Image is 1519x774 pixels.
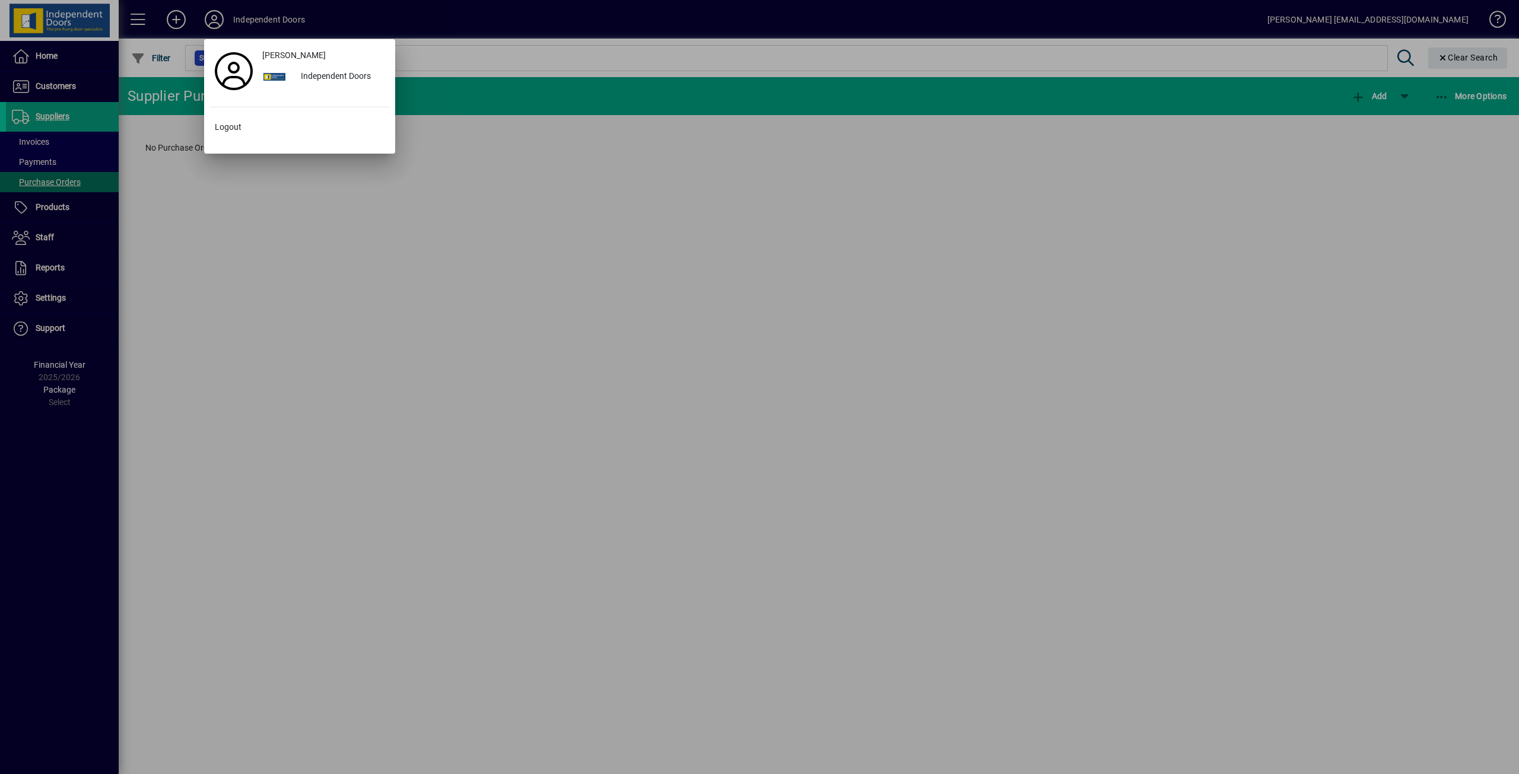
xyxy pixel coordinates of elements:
div: Independent Doors [291,66,389,88]
span: [PERSON_NAME] [262,49,326,62]
a: Profile [210,60,258,82]
span: Logout [215,121,241,133]
a: [PERSON_NAME] [258,45,389,66]
button: Independent Doors [258,66,389,88]
button: Logout [210,117,389,138]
